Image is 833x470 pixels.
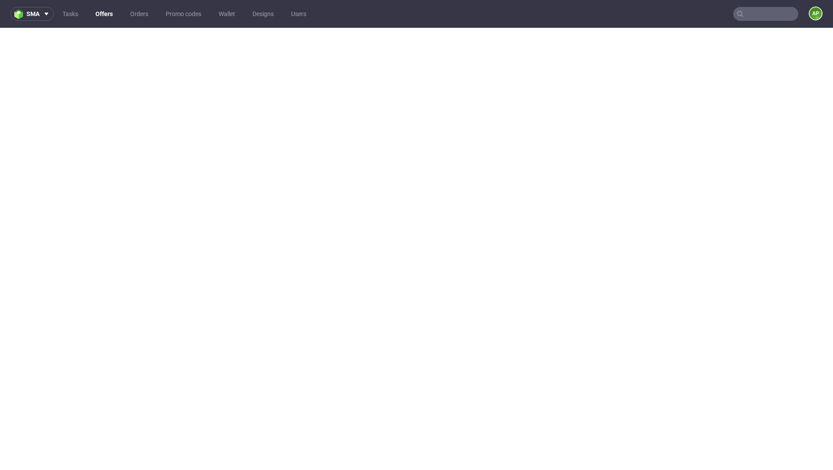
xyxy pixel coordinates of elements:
[247,7,279,21] a: Designs
[286,7,312,21] a: Users
[57,7,83,21] a: Tasks
[125,7,154,21] a: Orders
[26,11,39,17] span: sma
[161,7,207,21] a: Promo codes
[213,7,240,21] a: Wallet
[14,9,26,19] img: logo
[10,7,54,21] button: sma
[810,7,822,20] figcaption: AP
[90,7,118,21] a: Offers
